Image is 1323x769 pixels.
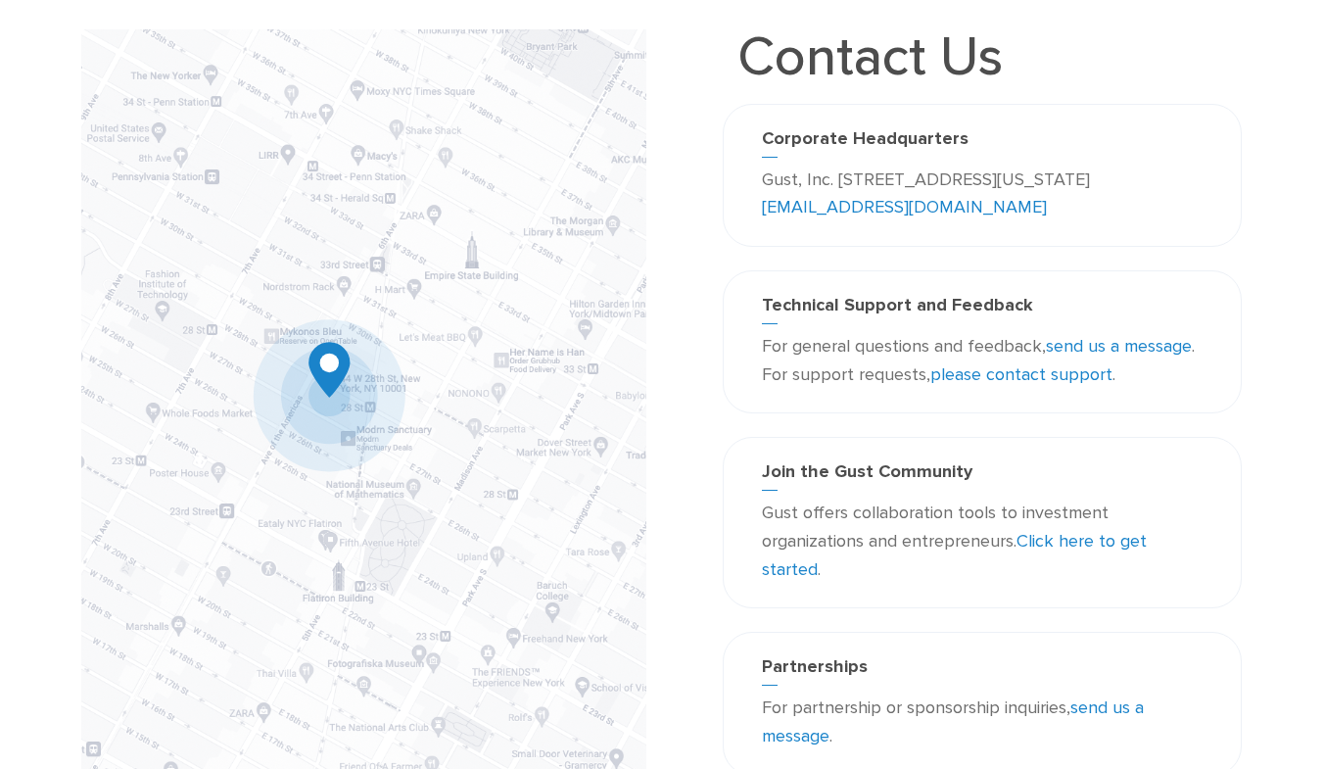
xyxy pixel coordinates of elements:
h3: Corporate Headquarters [762,128,1203,158]
h1: Contact Us [723,29,1017,84]
a: Click here to get started [762,531,1147,580]
a: send us a message [1046,336,1192,357]
h3: Join the Gust Community [762,461,1203,491]
p: Gust offers collaboration tools to investment organizations and entrepreneurs. . [762,500,1203,584]
p: Gust, Inc. [STREET_ADDRESS][US_STATE] [762,167,1203,223]
p: For partnership or sponsorship inquiries, . [762,695,1203,751]
a: [EMAIL_ADDRESS][DOMAIN_NAME] [762,197,1047,217]
p: For general questions and feedback, . For support requests, . [762,333,1203,390]
a: please contact support [930,364,1112,385]
h3: Partnerships [762,656,1203,686]
h3: Technical Support and Feedback [762,295,1203,324]
a: send us a message [762,697,1144,746]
